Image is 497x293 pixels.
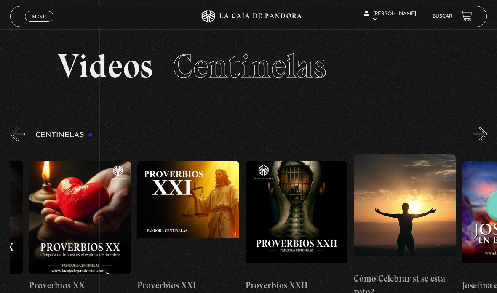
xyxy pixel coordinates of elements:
button: Previous [10,127,25,141]
h4: Proverbios XXII [246,279,347,292]
span: Menu [32,14,46,19]
span: Cerrar [29,21,49,27]
span: [PERSON_NAME] [364,11,416,22]
h3: Centinelas [35,131,93,139]
a: Buscar [433,14,452,19]
h4: Proverbios XX [29,279,131,292]
a: View your shopping cart [461,11,472,22]
button: Next [473,127,487,141]
span: Centinelas [173,46,326,86]
h2: Videos [58,49,439,83]
h4: Proverbios XXI [137,279,239,292]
